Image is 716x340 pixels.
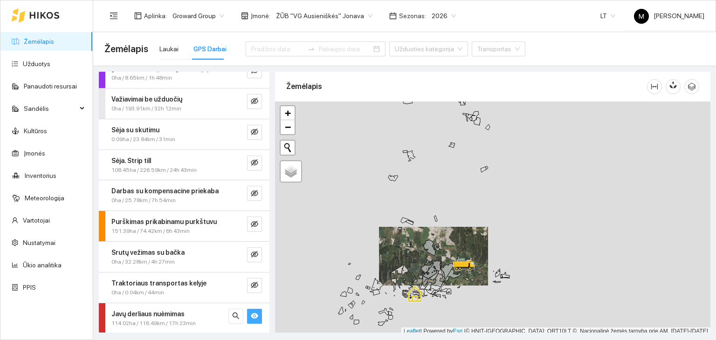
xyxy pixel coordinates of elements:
[24,127,47,135] a: Kultūros
[281,106,295,120] a: Zoom in
[23,284,36,291] a: PPIS
[281,141,295,155] button: Initiate a new search
[247,125,262,140] button: eye-invisible
[111,288,164,297] span: 0ha / 0.04km / 44min
[251,220,258,229] span: eye-invisible
[110,12,118,20] span: menu-fold
[159,44,179,54] div: Laukai
[99,272,269,303] div: Traktoriaus transportas kelyje0ha / 0.04km / 44mineye-invisible
[251,281,258,290] span: eye-invisible
[111,249,185,256] strong: Srutų vežimas su bačka
[111,157,151,164] strong: Sėja. Strip till
[464,328,466,334] span: |
[24,82,77,90] a: Panaudoti resursai
[247,186,262,201] button: eye-invisible
[134,12,142,20] span: layout
[99,242,269,272] div: Srutų vežimas su bačka0ha / 32.28km / 4h 27mineye-invisible
[281,120,295,134] a: Zoom out
[308,45,315,53] span: to
[639,9,644,24] span: M
[247,94,262,109] button: eye-invisible
[600,9,615,23] span: LT
[308,45,315,53] span: swap-right
[104,41,148,56] span: Žemėlapis
[99,58,269,88] div: [GEOGRAPHIC_DATA] teritorijoje0ha / 8.65km / 1h 48mineye-invisible
[111,258,175,266] span: 0ha / 32.28km / 4h 27min
[285,121,291,133] span: −
[111,279,207,287] strong: Traktoriaus transportas kelyje
[99,211,269,241] div: Purškimas prikabinamu purkštuvu151.39ha / 74.42km / 6h 43mineye-invisible
[24,150,45,157] a: Įmonės
[111,187,219,195] strong: Darbas su kompensacine priekaba
[23,261,62,269] a: Ūkio analitika
[111,218,217,225] strong: Purškimas prikabinamu purkštuvu
[281,161,301,182] a: Layers
[251,190,258,198] span: eye-invisible
[241,12,248,20] span: shop
[111,104,181,113] span: 0ha / 193.91km / 32h 12min
[111,227,190,236] span: 151.39ha / 74.42km / 6h 43min
[647,79,662,94] button: column-width
[24,99,77,118] span: Sandėlis
[251,44,304,54] input: Pradžios data
[111,135,175,144] span: 0.09ha / 23.84km / 31min
[24,38,54,45] a: Žemėlapis
[647,83,661,90] span: column-width
[401,327,710,335] div: | Powered by © HNIT-[GEOGRAPHIC_DATA]; ORT10LT ©, Nacionalinė žemės tarnyba prie AM, [DATE]-[DATE]
[247,309,262,324] button: eye
[25,172,56,179] a: Inventorius
[251,128,258,137] span: eye-invisible
[404,328,420,334] a: Leaflet
[432,9,456,23] span: 2026
[251,251,258,259] span: eye-invisible
[247,156,262,170] button: eye-invisible
[319,44,372,54] input: Pabaigos data
[251,312,258,321] span: eye
[193,44,227,54] div: GPS Darbai
[99,119,269,150] div: Sėja su skutimu0.09ha / 23.84km / 31mineye-invisible
[25,194,64,202] a: Meteorologija
[228,309,243,324] button: search
[453,328,463,334] a: Esri
[99,150,269,180] div: Sėja. Strip till108.45ha / 226.59km / 24h 43mineye-invisible
[634,12,704,20] span: [PERSON_NAME]
[399,11,426,21] span: Sezonas :
[389,12,397,20] span: calendar
[23,60,50,68] a: Užduotys
[111,319,196,328] span: 114.02ha / 116.49km / 17h 23min
[172,9,224,23] span: Groward Group
[232,312,240,321] span: search
[286,73,647,100] div: Žemėlapis
[247,247,262,262] button: eye-invisible
[104,7,123,25] button: menu-fold
[251,11,270,21] span: Įmonė :
[251,97,258,106] span: eye-invisible
[111,196,176,205] span: 0ha / 25.78km / 7h 54min
[111,310,185,318] strong: Javų derliaus nuėmimas
[99,303,269,333] div: Javų derliaus nuėmimas114.02ha / 116.49km / 17h 23minsearcheye
[111,166,197,175] span: 108.45ha / 226.59km / 24h 43min
[23,217,50,224] a: Vartotojai
[276,9,372,23] span: ŽŪB "VG Ausieniškės" Jonava
[247,217,262,231] button: eye-invisible
[285,107,291,119] span: +
[251,159,258,168] span: eye-invisible
[111,126,159,134] strong: Sėja su skutimu
[99,180,269,211] div: Darbas su kompensacine priekaba0ha / 25.78km / 7h 54mineye-invisible
[247,278,262,293] button: eye-invisible
[23,239,55,246] a: Nustatymai
[144,11,167,21] span: Aplinka :
[111,95,182,103] strong: Važiavimai be užduočių
[111,74,172,82] span: 0ha / 8.65km / 1h 48min
[99,88,269,119] div: Važiavimai be užduočių0ha / 193.91km / 32h 12mineye-invisible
